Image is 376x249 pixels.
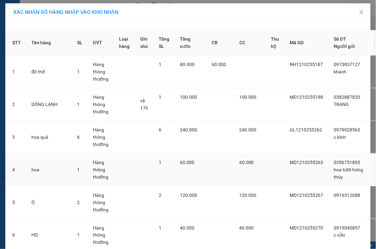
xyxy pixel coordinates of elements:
[13,9,118,15] span: XÁC NHẬN SỐ HÀNG NHẬP VÀO KHO NHẬN
[140,98,148,111] span: về 17h
[239,225,254,231] span: 40.000
[352,3,371,22] button: Close
[290,62,323,67] span: NH1210255187
[26,55,72,88] td: đồ thờ
[88,121,114,154] td: Hàng thông thường
[135,30,153,55] th: Ghi chú
[114,30,135,55] th: Loại hàng
[266,30,285,55] th: Thu hộ
[7,88,26,121] td: 2
[334,44,355,49] span: Người gửi
[239,193,257,198] span: 120.000
[88,55,114,88] td: Hàng thông thường
[334,62,360,67] span: 0973837127
[290,193,323,198] span: MD1210255267
[234,30,266,55] th: CC
[334,232,345,238] span: c cửu
[180,193,197,198] span: 120.000
[159,225,161,231] span: 1
[26,186,72,219] td: Ô
[26,88,72,121] td: DÔNG LẠNH
[26,154,72,186] td: hoa
[334,102,349,107] span: TRANG
[290,94,323,100] span: MD1210255188
[180,94,197,100] span: 100.000
[72,30,88,55] th: SL
[334,167,363,180] span: hoa tươi hưng thúy
[7,55,26,88] td: 1
[159,127,161,132] span: 6
[334,94,360,100] span: 0382887820
[77,134,80,140] span: 6
[212,62,226,67] span: 60.000
[15,28,64,51] span: [GEOGRAPHIC_DATA], [GEOGRAPHIC_DATA] ↔ [GEOGRAPHIC_DATA]
[290,160,323,165] span: MD1210255263
[334,134,346,140] span: c bình
[334,127,360,132] span: 0979928563
[77,200,80,205] span: 2
[88,30,114,55] th: ĐVT
[77,167,80,172] span: 1
[16,5,63,27] strong: CHUYỂN PHÁT NHANH AN PHÚ QUÝ
[290,127,322,132] span: GL1210255262
[175,30,206,55] th: Tổng cước
[159,62,161,67] span: 1
[88,154,114,186] td: Hàng thông thường
[239,160,254,165] span: 60.000
[334,69,347,74] span: khách
[206,30,234,55] th: CR
[180,62,194,67] span: 60.000
[359,10,364,15] span: close
[180,127,197,132] span: 240.000
[7,30,26,55] th: STT
[180,225,194,231] span: 40.000
[26,121,72,154] td: hoa quả
[7,121,26,154] td: 3
[159,160,161,165] span: 1
[88,88,114,121] td: Hàng thông thường
[285,30,329,55] th: Mã GD
[180,160,194,165] span: 60.000
[334,193,360,198] span: 0916312688
[88,186,114,219] td: Hàng thông thường
[7,154,26,186] td: 4
[239,127,257,132] span: 240.000
[3,36,13,68] img: logo
[77,232,80,238] span: 1
[334,160,360,165] span: 0356751895
[239,94,257,100] span: 100.000
[26,30,72,55] th: Tên hàng
[159,193,161,198] span: 2
[334,36,347,42] span: Số ĐT
[7,186,26,219] td: 5
[77,69,80,74] span: 1
[153,30,175,55] th: Tổng SL
[159,94,161,100] span: 1
[77,102,80,107] span: 1
[290,225,323,231] span: MD1210255270
[334,225,360,231] span: 0919040857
